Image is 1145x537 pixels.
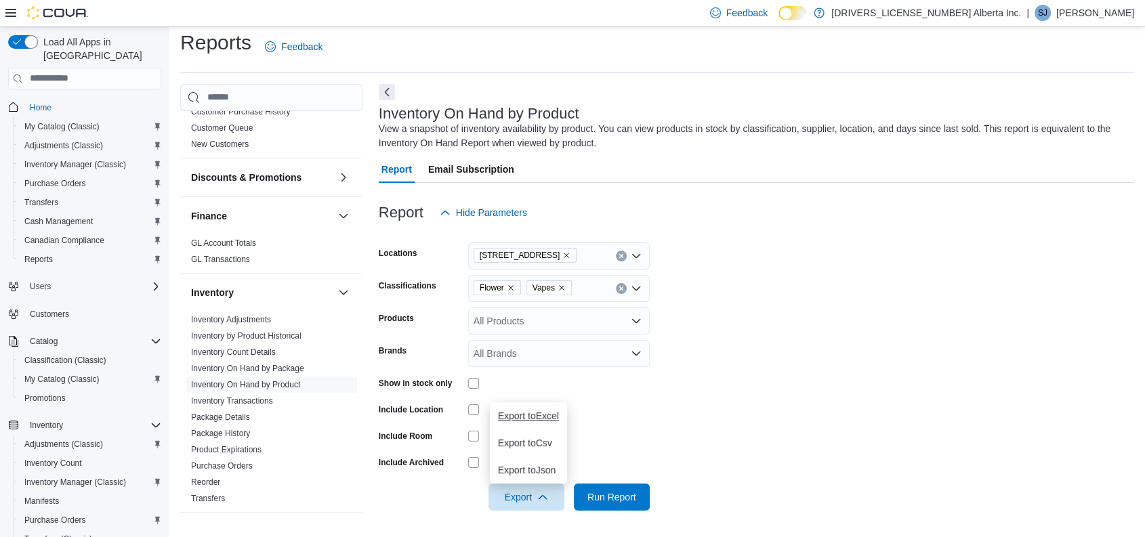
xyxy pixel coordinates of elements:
span: Inventory [30,420,63,431]
a: GL Transactions [191,255,250,264]
button: Purchase Orders [14,511,167,530]
span: Export [497,484,556,511]
span: Purchase Orders [191,460,253,471]
span: Vapes [526,280,572,295]
span: Transfers [191,493,225,504]
span: Inventory Transactions [191,395,273,406]
div: Customer [180,71,362,158]
span: Email Subscription [428,156,514,183]
span: Transfers [24,197,58,208]
button: Reports [14,250,167,269]
button: Users [24,278,56,295]
button: Clear input [616,251,627,261]
span: Export to Json [498,465,559,475]
a: Inventory Manager (Classic) [19,474,131,490]
span: Promotions [24,393,66,404]
span: Dark Mode [778,20,779,21]
span: Purchase Orders [19,512,161,528]
div: Finance [180,235,362,273]
button: Export toExcel [490,402,567,429]
button: Catalog [3,332,167,351]
label: Show in stock only [379,378,453,389]
span: Customer Queue [191,123,253,133]
button: Clear input [616,283,627,294]
a: Feedback [259,33,328,60]
button: Open list of options [631,316,642,326]
a: Home [24,100,57,116]
button: Catalog [24,333,63,349]
span: Adjustments (Classic) [24,439,103,450]
button: Remove Flower from selection in this group [507,284,515,292]
span: Catalog [24,333,161,349]
span: 6626 127th Ave NW [474,248,577,263]
span: Adjustments (Classic) [19,436,161,452]
button: Remove Vapes from selection in this group [558,284,566,292]
span: Inventory Manager (Classic) [19,156,161,173]
h1: Reports [180,29,251,56]
h3: Inventory [191,286,234,299]
span: Classification (Classic) [19,352,161,368]
div: Inventory [180,312,362,512]
button: Next [379,84,395,100]
h3: Inventory On Hand by Product [379,106,579,122]
span: Reorder [191,477,220,488]
a: Canadian Compliance [19,232,110,249]
a: Inventory On Hand by Package [191,364,304,373]
span: Users [24,278,161,295]
button: Discounts & Promotions [191,171,333,184]
button: Inventory [191,286,333,299]
span: Customers [30,309,69,320]
a: Manifests [19,493,64,509]
span: New Customers [191,139,249,150]
a: My Catalog (Classic) [19,119,105,135]
span: Inventory Adjustments [191,314,271,325]
span: GL Transactions [191,254,250,265]
button: Adjustments (Classic) [14,136,167,155]
button: Customers [3,304,167,324]
button: Adjustments (Classic) [14,435,167,454]
a: Inventory Adjustments [191,315,271,324]
button: Promotions [14,389,167,408]
label: Include Room [379,431,432,442]
button: Inventory Manager (Classic) [14,473,167,492]
span: Export to Csv [498,437,559,448]
span: Flower [480,281,504,295]
button: Manifests [14,492,167,511]
button: Inventory Count [14,454,167,473]
a: Reports [19,251,58,267]
button: Discounts & Promotions [335,169,352,186]
button: Export toJson [490,456,567,484]
a: Reorder [191,477,220,487]
span: Feedback [281,40,322,53]
a: Inventory Count Details [191,347,276,357]
label: Brands [379,345,407,356]
button: My Catalog (Classic) [14,117,167,136]
button: Inventory [24,417,68,433]
span: Canadian Compliance [19,232,161,249]
a: Cash Management [19,213,98,230]
button: Home [3,98,167,117]
span: Inventory Count Details [191,347,276,358]
span: Inventory Manager (Classic) [19,474,161,490]
label: Include Location [379,404,443,415]
span: Customers [24,305,161,322]
span: Customer Purchase History [191,106,291,117]
p: [DRIVERS_LICENSE_NUMBER] Alberta Inc. [831,5,1021,21]
span: Purchase Orders [24,178,86,189]
input: Dark Mode [778,6,807,20]
button: Classification (Classic) [14,351,167,370]
button: Export toCsv [490,429,567,456]
button: Inventory Manager (Classic) [14,155,167,174]
span: Home [30,102,51,113]
span: Cash Management [24,216,93,227]
a: Inventory Count [19,455,87,471]
a: Customer Purchase History [191,107,291,116]
button: Finance [335,208,352,224]
span: Classification (Classic) [24,355,106,366]
button: Users [3,277,167,296]
label: Include Archived [379,457,444,468]
span: Flower [474,280,521,295]
a: New Customers [191,139,249,149]
span: Manifests [19,493,161,509]
span: Export to Excel [498,410,559,421]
